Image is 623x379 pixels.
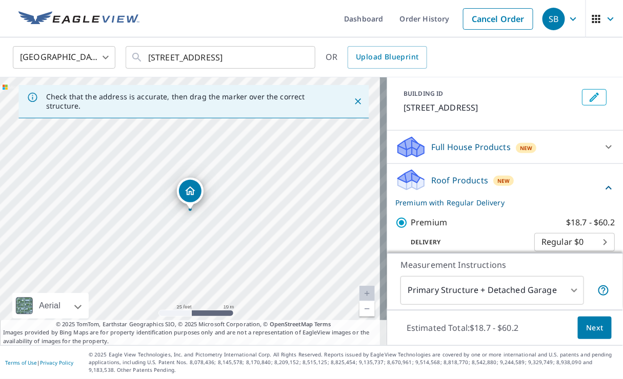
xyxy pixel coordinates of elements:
[148,43,294,72] input: Search by address or latitude-longitude
[89,351,618,374] p: © 2025 Eagle View Technologies, Inc. and Pictometry International Corp. All Rights Reserved. Repo...
[56,320,331,329] span: © 2025 TomTom, Earthstar Geographics SIO, © 2025 Microsoft Corporation, ©
[586,322,604,334] span: Next
[534,228,615,257] div: Regular $0
[395,197,602,208] p: Premium with Regular Delivery
[351,95,365,108] button: Close
[411,216,447,229] p: Premium
[5,359,37,366] a: Terms of Use
[13,43,115,72] div: [GEOGRAPHIC_DATA]
[395,238,534,247] p: Delivery
[520,144,533,152] span: New
[463,8,533,30] a: Cancel Order
[359,286,375,301] a: Current Level 20, Zoom In Disabled
[404,101,578,114] p: [STREET_ADDRESS]
[46,92,335,111] p: Check that the address is accurate, then drag the marker over the correct structure.
[582,89,607,106] button: Edit building 1
[5,360,73,366] p: |
[359,301,375,317] a: Current Level 20, Zoom Out
[431,141,511,153] p: Full House Products
[12,293,89,319] div: Aerial
[400,259,610,271] p: Measurement Instructions
[404,89,443,98] p: BUILDING ID
[348,46,427,69] a: Upload Blueprint
[177,178,204,209] div: Dropped pin, building 1, Residential property, 311 Cherry Cir E Memphis, TN 38117
[395,135,615,159] div: Full House ProductsNew
[398,317,527,339] p: Estimated Total: $18.7 - $60.2
[356,51,418,64] span: Upload Blueprint
[497,177,510,185] span: New
[36,293,64,319] div: Aerial
[431,174,488,186] p: Roof Products
[578,317,612,340] button: Next
[566,216,615,229] p: $18.7 - $60.2
[314,320,331,328] a: Terms
[597,284,610,297] span: Your report will include the primary structure and a detached garage if one exists.
[395,168,615,208] div: Roof ProductsNewPremium with Regular Delivery
[542,8,565,30] div: SB
[18,11,139,27] img: EV Logo
[326,46,427,69] div: OR
[270,320,313,328] a: OpenStreetMap
[400,276,584,305] div: Primary Structure + Detached Garage
[40,359,73,366] a: Privacy Policy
